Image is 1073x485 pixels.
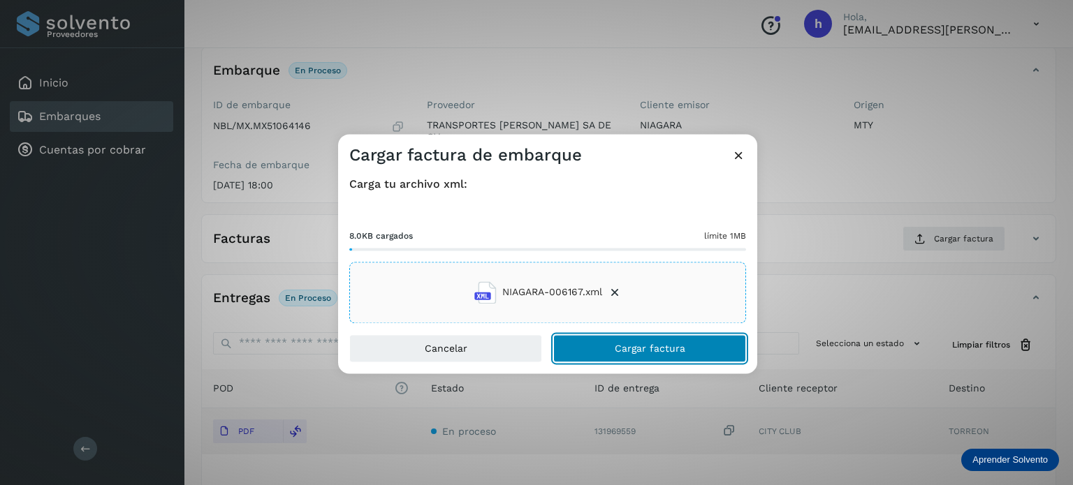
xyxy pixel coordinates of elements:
p: Aprender Solvento [972,454,1048,465]
div: Aprender Solvento [961,449,1059,471]
button: Cargar factura [553,334,746,362]
h3: Cargar factura de embarque [349,145,582,165]
span: NIAGARA-006167.xml [502,285,602,300]
span: límite 1MB [704,230,746,242]
button: Cancelar [349,334,542,362]
h4: Carga tu archivo xml: [349,177,746,191]
span: 8.0KB cargados [349,230,413,242]
span: Cargar factura [615,343,685,353]
span: Cancelar [425,343,467,353]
